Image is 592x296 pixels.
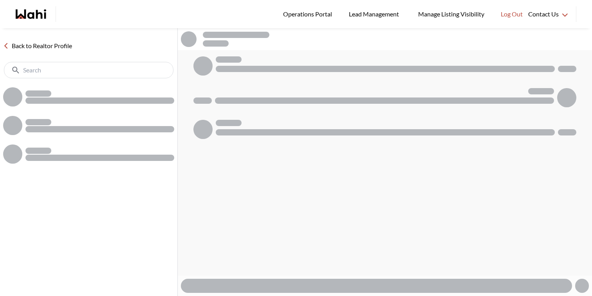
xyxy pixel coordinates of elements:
input: Search [23,66,156,74]
span: Manage Listing Visibility [416,9,487,19]
span: Operations Portal [283,9,335,19]
a: Wahi homepage [16,9,46,19]
span: Lead Management [349,9,402,19]
span: Log Out [501,9,523,19]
